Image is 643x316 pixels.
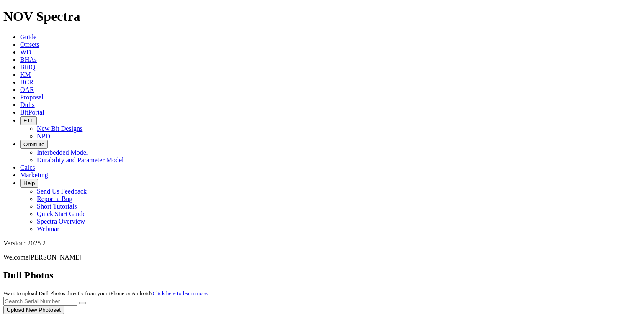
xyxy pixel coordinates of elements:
[37,125,82,132] a: New Bit Designs
[3,240,640,247] div: Version: 2025.2
[20,71,31,78] a: KM
[20,79,33,86] a: BCR
[3,9,640,24] h1: NOV Spectra
[23,180,35,186] span: Help
[20,179,38,188] button: Help
[37,203,77,210] a: Short Tutorials
[20,101,35,108] a: Dulls
[20,64,35,71] a: BitIQ
[20,140,48,149] button: OrbitLite
[37,133,50,140] a: NPD
[37,225,59,232] a: Webinar
[20,94,44,101] a: Proposal
[3,270,640,281] h2: Dull Photos
[23,117,33,124] span: FTT
[20,171,48,178] a: Marketing
[3,254,640,261] p: Welcome
[20,41,39,48] a: Offsets
[37,149,88,156] a: Interbedded Model
[20,56,37,63] a: BHAs
[3,297,77,306] input: Search Serial Number
[20,109,44,116] a: BitPortal
[23,141,44,148] span: OrbitLite
[37,218,85,225] a: Spectra Overview
[20,48,31,56] a: WD
[20,116,37,125] button: FTT
[153,290,208,296] a: Click here to learn more.
[20,86,34,93] a: OAR
[20,33,36,41] a: Guide
[37,210,85,217] a: Quick Start Guide
[3,306,64,314] button: Upload New Photoset
[3,290,208,296] small: Want to upload Dull Photos directly from your iPhone or Android?
[37,156,124,163] a: Durability and Parameter Model
[37,188,87,195] a: Send Us Feedback
[37,195,72,202] a: Report a Bug
[28,254,82,261] span: [PERSON_NAME]
[20,164,35,171] a: Calcs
